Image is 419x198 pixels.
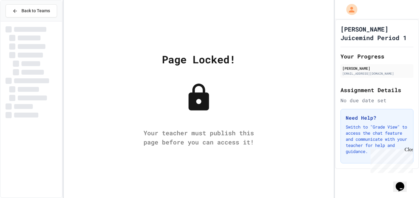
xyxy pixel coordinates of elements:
[342,65,412,71] div: [PERSON_NAME]
[368,147,413,173] iframe: chat widget
[162,51,236,67] div: Page Locked!
[346,114,408,121] h3: Need Help?
[6,4,57,17] button: Back to Teams
[340,2,359,17] div: My Account
[340,86,413,94] h2: Assignment Details
[340,97,413,104] div: No due date set
[393,174,413,192] iframe: chat widget
[340,52,413,61] h2: Your Progress
[21,8,50,14] span: Back to Teams
[342,71,412,76] div: [EMAIL_ADDRESS][DOMAIN_NAME]
[340,25,413,42] h1: [PERSON_NAME] Juicemind Period 1
[2,2,42,39] div: Chat with us now!Close
[137,128,260,147] div: Your teacher must publish this page before you can access it!
[346,124,408,155] p: Switch to "Grade View" to access the chat feature and communicate with your teacher for help and ...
